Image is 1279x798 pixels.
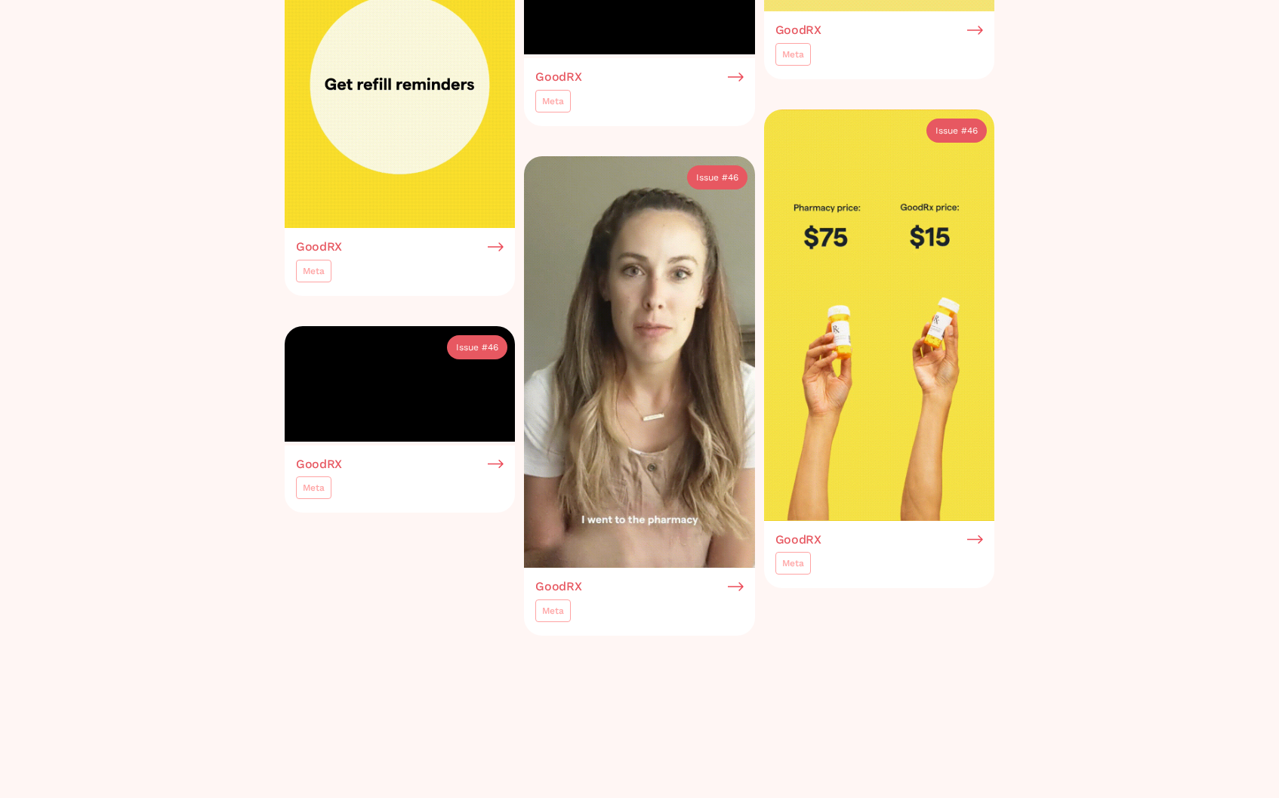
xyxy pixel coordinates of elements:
[728,170,738,185] div: 46
[782,47,804,62] div: Meta
[447,335,507,359] a: Issue #46
[303,263,325,279] div: Meta
[535,580,581,593] h3: GoodRX
[296,260,331,282] a: Meta
[764,109,994,521] img: GoodRX
[542,94,564,109] div: Meta
[296,458,342,471] h3: GoodRX
[524,156,754,568] img: GoodRX
[456,340,488,355] div: Issue #
[303,480,325,495] div: Meta
[535,70,581,84] h3: GoodRX
[296,476,331,499] a: Meta
[775,43,811,66] a: Meta
[782,556,804,571] div: Meta
[296,458,504,471] a: GoodRX
[687,165,747,189] a: Issue #46
[535,580,743,593] a: GoodRX
[775,23,983,37] a: GoodRX
[775,533,983,547] a: GoodRX
[296,240,342,254] h3: GoodRX
[542,603,564,618] div: Meta
[535,599,571,622] a: Meta
[696,170,728,185] div: Issue #
[535,70,743,84] a: GoodRX
[967,123,978,138] div: 46
[535,90,571,112] a: Meta
[926,119,987,143] a: Issue #46
[296,240,504,254] a: GoodRX
[488,340,498,355] div: 46
[935,123,967,138] div: Issue #
[775,533,821,547] h3: GoodRX
[775,23,821,37] h3: GoodRX
[775,552,811,575] a: Meta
